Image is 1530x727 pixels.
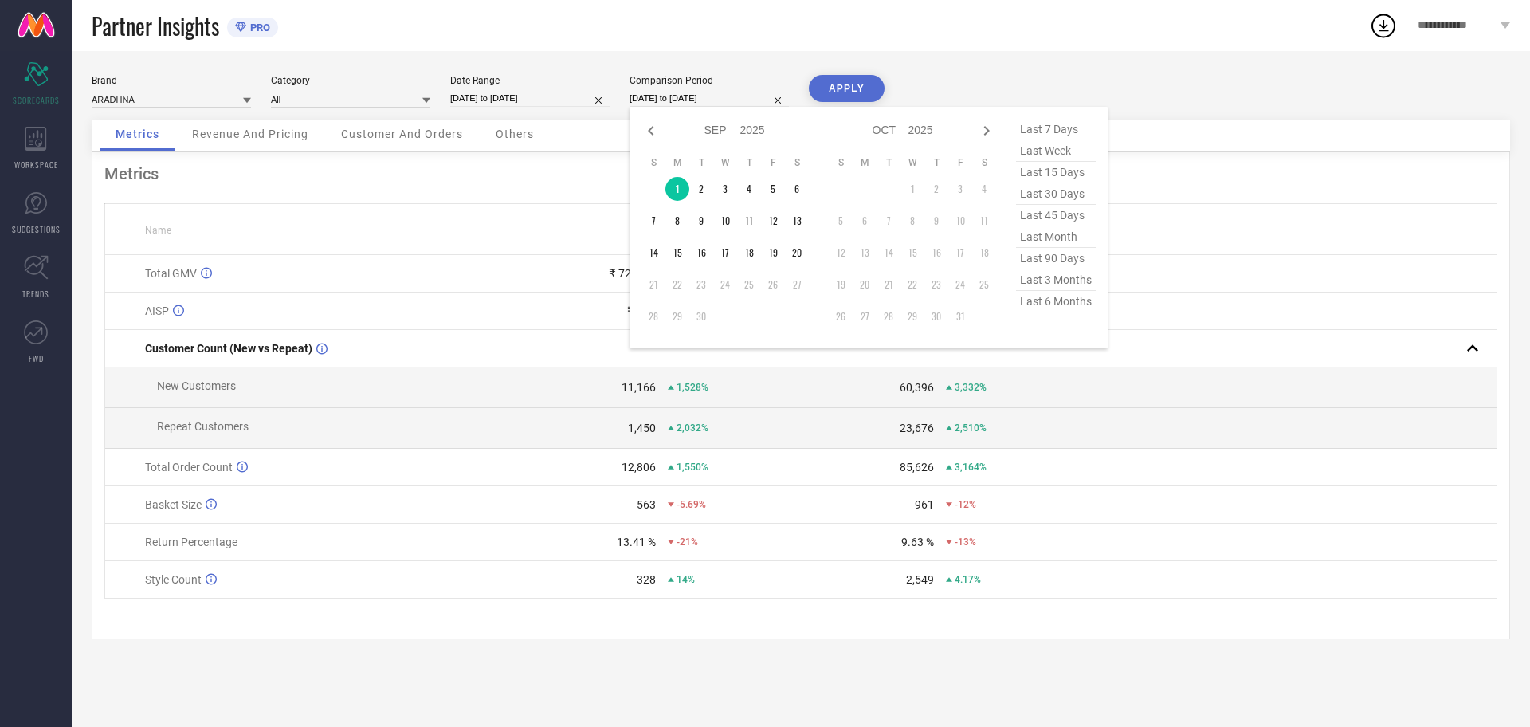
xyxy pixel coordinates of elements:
[955,422,987,434] span: 2,510%
[785,156,809,169] th: Saturday
[157,379,236,392] span: New Customers
[665,241,689,265] td: Mon Sep 15 2025
[948,305,972,328] td: Fri Oct 31 2025
[145,573,202,586] span: Style Count
[689,305,713,328] td: Tue Sep 30 2025
[1016,162,1096,183] span: last 15 days
[924,156,948,169] th: Thursday
[785,241,809,265] td: Sat Sep 20 2025
[1016,269,1096,291] span: last 3 months
[877,305,900,328] td: Tue Oct 28 2025
[877,156,900,169] th: Tuesday
[450,75,610,86] div: Date Range
[22,288,49,300] span: TRENDS
[622,461,656,474] div: 12,806
[924,241,948,265] td: Thu Oct 16 2025
[341,128,463,140] span: Customer And Orders
[829,156,853,169] th: Sunday
[737,177,761,201] td: Thu Sep 04 2025
[14,159,58,171] span: WORKSPACE
[641,305,665,328] td: Sun Sep 28 2025
[900,381,934,394] div: 60,396
[924,273,948,297] td: Thu Oct 23 2025
[737,156,761,169] th: Thursday
[955,382,987,393] span: 3,332%
[1016,119,1096,140] span: last 7 days
[785,209,809,233] td: Sat Sep 13 2025
[192,128,308,140] span: Revenue And Pricing
[665,177,689,201] td: Mon Sep 01 2025
[761,273,785,297] td: Fri Sep 26 2025
[853,241,877,265] td: Mon Oct 13 2025
[877,209,900,233] td: Tue Oct 07 2025
[29,352,44,364] span: FWD
[829,273,853,297] td: Sun Oct 19 2025
[900,177,924,201] td: Wed Oct 01 2025
[877,273,900,297] td: Tue Oct 21 2025
[713,209,737,233] td: Wed Sep 10 2025
[948,273,972,297] td: Fri Oct 24 2025
[829,209,853,233] td: Sun Oct 05 2025
[689,273,713,297] td: Tue Sep 23 2025
[677,574,695,585] span: 14%
[713,273,737,297] td: Wed Sep 24 2025
[900,305,924,328] td: Wed Oct 29 2025
[785,273,809,297] td: Sat Sep 27 2025
[665,209,689,233] td: Mon Sep 08 2025
[900,422,934,434] div: 23,676
[948,241,972,265] td: Fri Oct 17 2025
[737,273,761,297] td: Thu Sep 25 2025
[104,164,1497,183] div: Metrics
[1016,183,1096,205] span: last 30 days
[785,177,809,201] td: Sat Sep 06 2025
[92,10,219,42] span: Partner Insights
[955,536,976,548] span: -13%
[665,305,689,328] td: Mon Sep 29 2025
[972,273,996,297] td: Sat Oct 25 2025
[689,209,713,233] td: Tue Sep 09 2025
[1369,11,1398,40] div: Open download list
[955,499,976,510] span: -12%
[13,94,60,106] span: SCORECARDS
[1016,205,1096,226] span: last 45 days
[737,209,761,233] td: Thu Sep 11 2025
[713,156,737,169] th: Wednesday
[496,128,534,140] span: Others
[948,156,972,169] th: Friday
[689,241,713,265] td: Tue Sep 16 2025
[641,241,665,265] td: Sun Sep 14 2025
[450,90,610,107] input: Select date range
[689,177,713,201] td: Tue Sep 02 2025
[677,536,698,548] span: -21%
[713,241,737,265] td: Wed Sep 17 2025
[246,22,270,33] span: PRO
[877,241,900,265] td: Tue Oct 14 2025
[145,498,202,511] span: Basket Size
[977,121,996,140] div: Next month
[761,209,785,233] td: Fri Sep 12 2025
[1016,248,1096,269] span: last 90 days
[853,273,877,297] td: Mon Oct 20 2025
[145,305,169,317] span: AISP
[677,422,708,434] span: 2,032%
[955,574,981,585] span: 4.17%
[915,498,934,511] div: 961
[689,156,713,169] th: Tuesday
[1016,291,1096,312] span: last 6 months
[157,420,249,433] span: Repeat Customers
[1016,226,1096,248] span: last month
[677,462,708,473] span: 1,550%
[641,156,665,169] th: Sunday
[761,156,785,169] th: Friday
[12,223,61,235] span: SUGGESTIONS
[627,305,656,317] div: ₹ 520
[665,156,689,169] th: Monday
[145,536,237,548] span: Return Percentage
[900,273,924,297] td: Wed Oct 22 2025
[901,536,934,548] div: 9.63 %
[900,209,924,233] td: Wed Oct 08 2025
[761,241,785,265] td: Fri Sep 19 2025
[924,209,948,233] td: Thu Oct 09 2025
[713,177,737,201] td: Wed Sep 03 2025
[972,241,996,265] td: Sat Oct 18 2025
